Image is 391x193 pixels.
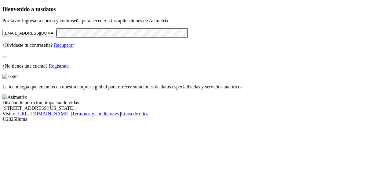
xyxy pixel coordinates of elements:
[43,6,56,12] span: datos
[2,117,389,122] div: © 2025 Iluma
[2,95,27,100] img: Asimetrix
[2,74,18,79] img: Logo
[72,111,119,116] a: Términos y condiciones
[2,30,57,36] input: Tu correo
[2,111,389,117] div: Visita : | |
[2,43,389,48] p: ¿Olvidaste tu contraseña?
[2,84,389,90] p: La tecnología que creamos en nuestra empresa global para ofrecer soluciones de datos especializad...
[2,63,389,69] p: ¿No tienes una cuenta?
[121,111,148,116] a: Línea de ética
[2,18,389,24] p: Por favor ingresa tu correo y contraseña para acceder a tus aplicaciones de Asimetrix:
[2,100,389,106] div: Diseñando nutrición, impactando vidas.
[2,106,389,111] div: [STREET_ADDRESS][US_STATE].
[16,111,70,116] a: [URL][DOMAIN_NAME]
[49,63,69,69] a: Regístrate
[54,43,74,48] a: Recuperar
[2,6,389,13] h3: Bienvenido a tus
